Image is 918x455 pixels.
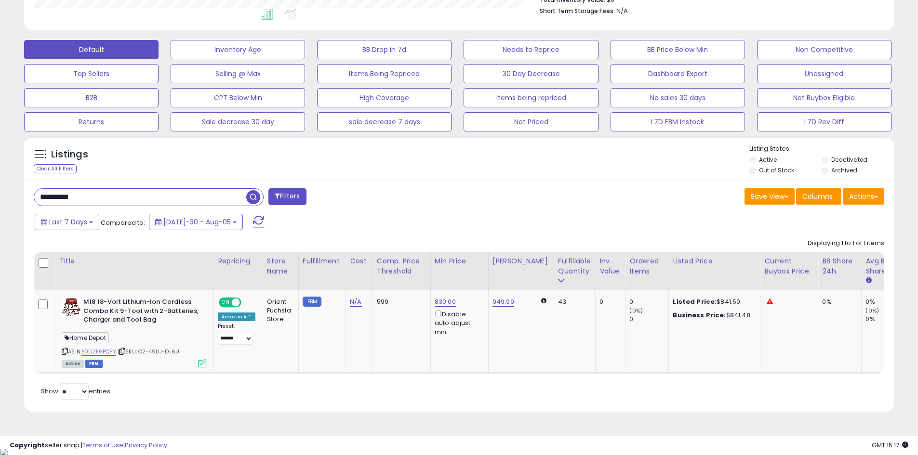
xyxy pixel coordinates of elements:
button: BB Drop in 7d [317,40,452,59]
label: Archived [831,166,857,174]
b: Short Term Storage Fees: [540,7,615,15]
button: Selling @ Max [171,64,305,83]
span: All listings currently available for purchase on Amazon [62,360,84,368]
div: Comp. Price Threshold [377,256,426,276]
span: Columns [802,192,833,201]
div: BB Share 24h. [822,256,857,276]
button: Top Sellers [24,64,159,83]
button: Columns [796,188,841,205]
button: Non Competitive [757,40,891,59]
div: Min Price [435,256,484,266]
button: Actions [843,188,884,205]
span: [DATE]-30 - Aug-05 [163,217,231,227]
strong: Copyright [10,441,45,450]
img: 51mad8WIDLL._SL40_.jpg [62,298,81,317]
button: Dashboard Export [611,64,745,83]
small: FBM [303,297,321,307]
div: $841.50 [673,298,753,306]
span: Show: entries [41,387,110,396]
p: Listing States: [749,144,894,154]
small: Avg BB Share. [865,276,871,285]
div: Disable auto adjust min [435,309,481,337]
button: Filters [268,188,306,205]
div: 0% [822,298,854,306]
a: 949.99 [492,297,514,307]
button: Save View [745,188,795,205]
button: Unassigned [757,64,891,83]
span: Last 7 Days [49,217,87,227]
button: sale decrease 7 days [317,112,452,131]
button: B2B [24,88,159,107]
label: Out of Stock [759,166,794,174]
span: 2025-08-13 15:17 GMT [872,441,908,450]
button: Items Being Repriced [317,64,452,83]
div: Current Buybox Price [764,256,814,276]
b: Listed Price: [673,297,717,306]
span: Compared to: [101,218,145,227]
div: Inv. value [599,256,621,276]
button: BB Price Below Min [611,40,745,59]
button: Not Buybox Eligible [757,88,891,107]
div: Preset: [218,323,255,345]
span: FBM [85,360,103,368]
button: High Coverage [317,88,452,107]
div: Clear All Filters [34,164,77,173]
div: 0 [599,298,618,306]
button: Default [24,40,159,59]
span: OFF [240,299,255,307]
b: Business Price: [673,311,726,320]
a: B0DZF6PQPY [81,348,116,356]
div: [PERSON_NAME] [492,256,550,266]
div: seller snap | | [10,441,167,450]
a: Privacy Policy [125,441,167,450]
div: 599 [377,298,423,306]
div: 0 [629,298,668,306]
div: Store Name [267,256,294,276]
span: | SKU: O2-49LU-DL6U [118,348,179,355]
div: 0 [629,315,668,324]
div: Cost [350,256,369,266]
button: L7D FBM Instock [611,112,745,131]
div: 43 [558,298,588,306]
button: [DATE]-30 - Aug-05 [149,214,243,230]
div: Displaying 1 to 1 of 1 items [808,239,884,248]
label: Deactivated [831,156,867,164]
div: Repricing [218,256,259,266]
button: L7D Rev Diff [757,112,891,131]
button: Inventory Age [171,40,305,59]
div: Amazon AI * [218,312,255,321]
span: Home Depot [62,332,109,343]
button: 30 Day Decrease [464,64,598,83]
div: 0% [865,315,905,324]
button: No sales 30 days [611,88,745,107]
button: Returns [24,112,159,131]
div: Listed Price [673,256,756,266]
button: Not Priced [464,112,598,131]
div: Orient Fuchsia Store [267,298,291,324]
button: Needs to Reprice [464,40,598,59]
a: Terms of Use [82,441,123,450]
div: ASIN: [62,298,206,366]
h5: Listings [51,148,88,161]
div: Ordered Items [629,256,665,276]
b: M18 18-Volt Lithium-Ion Cordless Combo Kit 9-Tool with 2-Batteries, Charger and Tool Bag [83,298,200,327]
button: Sale decrease 30 day [171,112,305,131]
small: (0%) [865,307,879,314]
div: $841.48 [673,311,753,320]
div: Title [59,256,210,266]
div: 0% [865,298,905,306]
a: N/A [350,297,361,307]
small: (0%) [629,307,643,314]
span: ON [220,299,232,307]
a: 830.00 [435,297,456,307]
button: Last 7 Days [35,214,99,230]
button: Items being repriced [464,88,598,107]
span: N/A [616,6,628,15]
button: CPT Below Min [171,88,305,107]
label: Active [759,156,777,164]
div: Fulfillable Quantity [558,256,591,276]
div: Avg BB Share [865,256,901,276]
div: Fulfillment [303,256,342,266]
